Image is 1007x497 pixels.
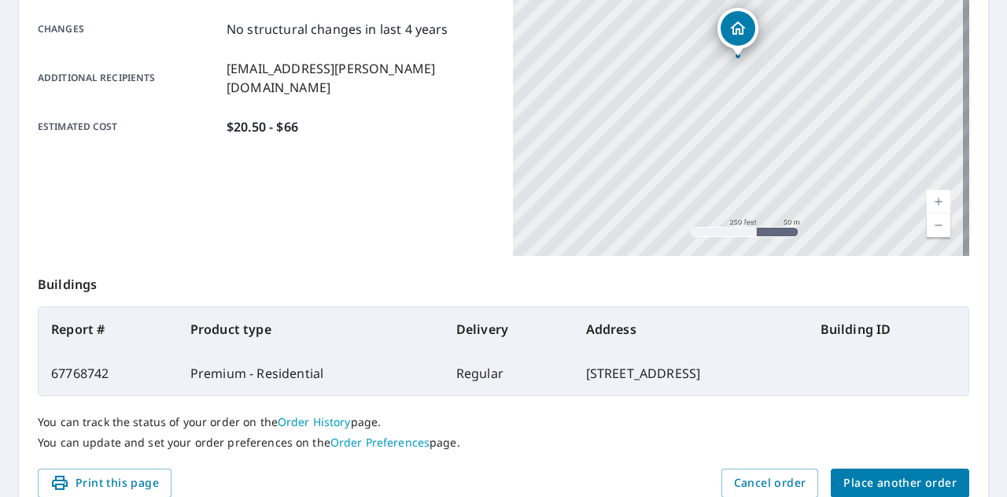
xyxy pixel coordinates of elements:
[843,473,957,493] span: Place another order
[574,307,808,351] th: Address
[38,20,220,39] p: Changes
[38,436,969,450] p: You can update and set your order preferences on the page.
[38,415,969,429] p: You can track the status of your order on the page.
[38,256,969,306] p: Buildings
[178,351,444,395] td: Premium - Residential
[39,351,178,395] td: 67768742
[39,307,178,351] th: Report #
[50,473,159,493] span: Print this page
[444,307,574,351] th: Delivery
[38,117,220,136] p: Estimated cost
[330,435,430,450] a: Order Preferences
[178,307,444,351] th: Product type
[278,414,351,429] a: Order History
[227,20,448,39] p: No structural changes in last 4 years
[808,307,968,351] th: Building ID
[574,351,808,395] td: [STREET_ADDRESS]
[734,473,806,493] span: Cancel order
[227,59,494,97] p: [EMAIL_ADDRESS][PERSON_NAME][DOMAIN_NAME]
[38,59,220,97] p: Additional recipients
[227,117,298,136] p: $20.50 - $66
[717,8,758,57] div: Dropped pin, building 1, Residential property, 910 La Crosse Dr Florissant, MO 63031
[927,213,950,237] a: Current Level 17, Zoom Out
[444,351,574,395] td: Regular
[927,190,950,213] a: Current Level 17, Zoom In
